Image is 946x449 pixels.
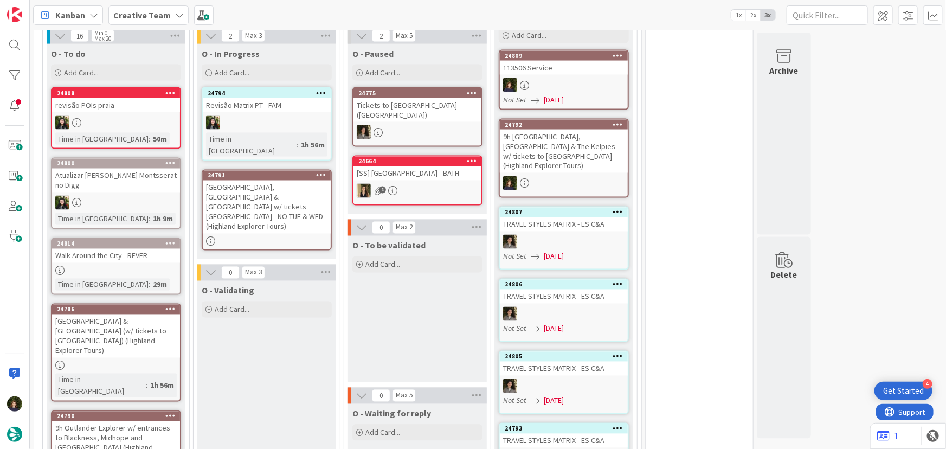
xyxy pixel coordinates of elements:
[23,2,49,15] span: Support
[500,208,628,217] div: 24807
[372,29,390,42] span: 2
[64,68,99,78] span: Add Card...
[500,120,628,130] div: 24792
[500,424,628,434] div: 24793
[55,196,69,210] img: BC
[150,279,170,291] div: 29m
[297,139,298,151] span: :
[51,48,86,59] span: O - To do
[500,217,628,232] div: TRAVEL STYLES MATRIX - ES C&A
[52,315,180,358] div: [GEOGRAPHIC_DATA] & [GEOGRAPHIC_DATA] (w/ tickets to [GEOGRAPHIC_DATA]) (Highland Explorer Tours)
[746,10,761,21] span: 2x
[500,352,628,376] div: 24805TRAVEL STYLES MATRIX - ES C&A
[503,95,526,105] i: Not Set
[372,389,390,402] span: 0
[503,252,526,261] i: Not Set
[500,51,628,75] div: 24809113506 Service
[149,213,150,225] span: :
[500,235,628,249] div: MS
[500,290,628,304] div: TRAVEL STYLES MATRIX - ES C&A
[57,89,180,97] div: 24808
[203,116,331,130] div: BC
[500,78,628,92] div: MC
[500,130,628,173] div: 9h [GEOGRAPHIC_DATA], [GEOGRAPHIC_DATA] & The Kelpies w/ tickets to [GEOGRAPHIC_DATA] (Highland E...
[94,36,111,41] div: Max 20
[52,305,180,315] div: 24786
[500,208,628,232] div: 24807TRAVEL STYLES MATRIX - ES C&A
[215,305,249,315] span: Add Card...
[353,184,481,198] div: SP
[357,184,371,198] img: SP
[503,324,526,333] i: Not Set
[503,379,517,393] img: MS
[358,89,481,97] div: 24775
[396,33,413,39] div: Max 5
[544,251,564,262] span: [DATE]
[505,209,628,216] div: 24807
[500,352,628,362] div: 24805
[203,88,331,98] div: 24794
[353,88,481,98] div: 24775
[500,379,628,393] div: MS
[52,169,180,193] div: Atualizar [PERSON_NAME] Montsserat no Digg
[353,157,481,181] div: 24664[SS] [GEOGRAPHIC_DATA] - BATH
[150,133,170,145] div: 50m
[202,285,254,296] span: O - Validating
[500,61,628,75] div: 113506 Service
[503,307,517,321] img: MS
[372,221,390,234] span: 0
[353,125,481,139] div: MS
[544,94,564,106] span: [DATE]
[208,172,331,179] div: 24791
[94,30,107,36] div: Min 0
[7,427,22,442] img: avatar
[52,196,180,210] div: BC
[512,30,546,40] span: Add Card...
[52,98,180,112] div: revisão POIs praia
[57,306,180,313] div: 24786
[203,181,331,234] div: [GEOGRAPHIC_DATA], [GEOGRAPHIC_DATA] & [GEOGRAPHIC_DATA] w/ tickets [GEOGRAPHIC_DATA] - NO TUE & ...
[55,279,149,291] div: Time in [GEOGRAPHIC_DATA]
[55,116,69,130] img: BC
[505,425,628,433] div: 24793
[353,98,481,122] div: Tickets to [GEOGRAPHIC_DATA] ([GEOGRAPHIC_DATA])
[215,68,249,78] span: Add Card...
[57,240,180,248] div: 24814
[500,176,628,190] div: MC
[883,386,924,396] div: Get Started
[149,279,150,291] span: :
[396,225,413,230] div: Max 2
[505,353,628,361] div: 24805
[787,5,868,25] input: Quick Filter...
[877,429,898,442] a: 1
[503,176,517,190] img: MC
[202,48,260,59] span: O - In Progress
[352,48,394,59] span: O - Paused
[503,235,517,249] img: MS
[500,51,628,61] div: 24809
[147,380,177,392] div: 1h 56m
[52,305,180,358] div: 24786[GEOGRAPHIC_DATA] & [GEOGRAPHIC_DATA] (w/ tickets to [GEOGRAPHIC_DATA]) (Highland Explorer T...
[500,307,628,321] div: MS
[544,395,564,407] span: [DATE]
[55,374,146,397] div: Time in [GEOGRAPHIC_DATA]
[150,213,176,225] div: 1h 9m
[544,323,564,335] span: [DATE]
[503,396,526,406] i: Not Set
[149,133,150,145] span: :
[55,213,149,225] div: Time in [GEOGRAPHIC_DATA]
[245,33,262,39] div: Max 3
[146,380,147,392] span: :
[52,412,180,421] div: 24790
[203,88,331,112] div: 24794Revisão Matrix PT - FAM
[500,120,628,173] div: 247929h [GEOGRAPHIC_DATA], [GEOGRAPHIC_DATA] & The Kelpies w/ tickets to [GEOGRAPHIC_DATA] (Highl...
[52,239,180,263] div: 24814Walk Around the City - REVER
[505,121,628,129] div: 24792
[505,281,628,288] div: 24806
[57,160,180,168] div: 24800
[221,29,240,42] span: 2
[52,249,180,263] div: Walk Around the City - REVER
[365,68,400,78] span: Add Card...
[771,268,797,281] div: Delete
[500,424,628,448] div: 24793TRAVEL STYLES MATRIX - ES C&A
